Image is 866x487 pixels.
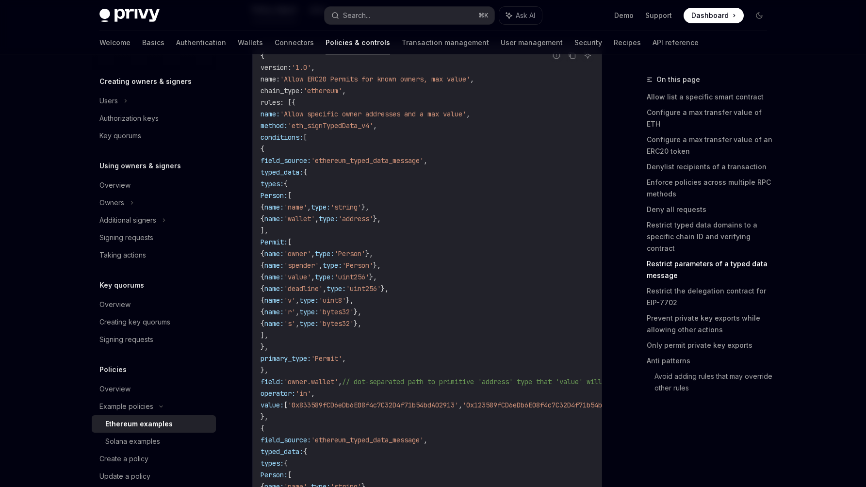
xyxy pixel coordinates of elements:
span: name [261,75,276,83]
div: Create a policy [99,453,148,465]
span: 'in' [295,389,311,398]
span: typed_data: [261,447,303,456]
span: , [342,86,346,95]
span: type: [315,273,334,281]
span: ⌘ K [478,12,489,19]
a: Deny all requests [647,202,775,217]
span: { [261,319,264,328]
span: : [299,86,303,95]
span: { [303,447,307,456]
span: { [261,273,264,281]
a: Authentication [176,31,226,54]
span: , [323,284,327,293]
span: { [261,249,264,258]
span: { [261,284,264,293]
span: , [315,214,319,223]
span: field_source: [261,156,311,165]
a: Allow list a specific smart contract [647,89,775,105]
span: , [311,63,315,72]
div: Solana examples [105,436,160,447]
a: Basics [142,31,164,54]
span: ], [261,331,268,340]
span: typed_data: [261,168,303,177]
button: Copy the contents from the code block [566,49,578,62]
span: 'value' [284,273,311,281]
a: Signing requests [92,229,216,246]
span: type: [319,214,338,223]
span: }, [261,342,268,351]
span: , [466,110,470,118]
span: 'r' [284,308,295,316]
a: Overview [92,296,216,313]
span: , [311,273,315,281]
span: name: [264,261,284,270]
span: 'Person' [342,261,373,270]
span: 'eth_signTypedData_v4' [288,121,373,130]
a: Solana examples [92,433,216,450]
span: type: [299,308,319,316]
a: Demo [614,11,634,20]
span: Dashboard [691,11,729,20]
div: Overview [99,299,131,310]
div: Authorization keys [99,113,159,124]
span: type: [299,319,319,328]
a: Overview [92,380,216,398]
a: Recipes [614,31,641,54]
a: Transaction management [402,31,489,54]
span: type: [327,284,346,293]
a: Restrict the delegation contract for EIP-7702 [647,283,775,310]
a: Taking actions [92,246,216,264]
span: types: [261,179,284,188]
span: { [261,296,264,305]
span: , [295,319,299,328]
span: , [373,121,377,130]
span: conditions: [261,133,303,142]
span: operator: [261,389,295,398]
span: types: [261,459,284,468]
div: Additional signers [99,214,156,226]
a: Enforce policies across multiple RPC methods [647,175,775,202]
span: }, [373,261,381,270]
span: }, [354,308,361,316]
a: Anti patterns [647,353,775,369]
div: Signing requests [99,232,153,243]
span: , [458,401,462,409]
span: version [261,63,288,72]
span: chain_type [261,86,299,95]
span: '0x833589fCD6eDb6E08f4c7C32D4f71b54bdA02913' [288,401,458,409]
span: ], [261,226,268,235]
span: Person: [261,191,288,200]
span: , [424,436,427,444]
span: [ [288,191,292,200]
span: 'wallet' [284,214,315,223]
span: [ [303,133,307,142]
span: 's' [284,319,295,328]
div: Update a policy [99,471,150,482]
span: , [338,377,342,386]
span: , [424,156,427,165]
a: Support [645,11,672,20]
a: Security [574,31,602,54]
a: Prevent private key exports while allowing other actions [647,310,775,338]
div: Overview [99,179,131,191]
a: Connectors [275,31,314,54]
span: }, [261,366,268,374]
div: Search... [343,10,370,21]
span: name: [264,203,284,211]
span: , [307,203,311,211]
span: name: [264,273,284,281]
a: Overview [92,177,216,194]
span: name: [264,249,284,258]
div: Example policies [99,401,153,412]
span: [ [288,238,292,246]
span: '0x123589fCD6eDb6E08f4c7C32D4f71b54bdA02911' [462,401,633,409]
span: 'ethereum_typed_data_message' [311,156,424,165]
span: }, [369,273,377,281]
span: 'deadline' [284,284,323,293]
span: , [311,249,315,258]
button: Ask AI [581,49,594,62]
a: Restrict typed data domains to a specific chain ID and verifying contract [647,217,775,256]
button: Toggle dark mode [752,8,767,23]
a: Create a policy [92,450,216,468]
span: }, [365,249,373,258]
